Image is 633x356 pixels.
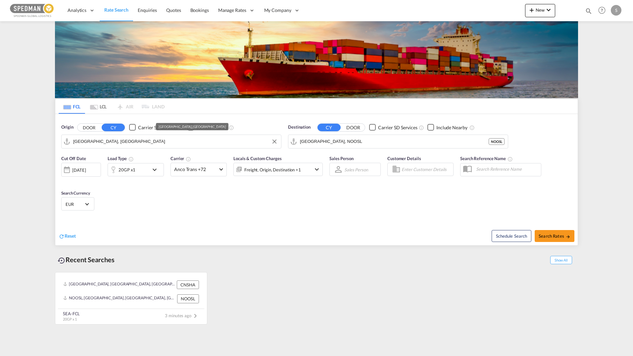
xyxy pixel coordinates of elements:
md-tab-item: LCL [85,99,112,114]
input: Search by Port [73,137,278,147]
input: Search by Port [300,137,489,147]
md-icon: icon-information-outline [128,156,134,162]
md-icon: icon-plus 400-fg [528,6,536,14]
div: Recent Searches [55,252,117,267]
span: Search Reference Name [460,156,513,161]
span: 3 minutes ago [165,313,199,318]
div: Carrier SD Services [138,124,177,131]
span: Manage Rates [218,7,246,14]
div: Freight Origin Destination Factory Stuffing [244,165,301,174]
div: [GEOGRAPHIC_DATA], [GEOGRAPHIC_DATA] [159,123,225,130]
md-input-container: Shanghai, CNSHA [62,135,281,148]
md-icon: The selected Trucker/Carrierwill be displayed in the rate results If the rates are from another f... [186,156,191,162]
md-icon: icon-chevron-down [313,165,321,173]
div: Carrier SD Services [378,124,417,131]
span: My Company [264,7,291,14]
span: Show All [550,256,572,264]
md-select: Select Currency: € EUREuro [65,199,91,209]
span: EUR [66,201,84,207]
button: DOOR [342,124,365,131]
md-icon: Unchecked: Ignores neighbouring ports when fetching rates.Checked : Includes neighbouring ports w... [469,125,475,130]
span: Bookings [190,7,209,13]
md-pagination-wrapper: Use the left and right arrow keys to navigate between tabs [59,99,165,114]
span: Cut Off Date [61,156,86,161]
md-icon: icon-arrow-right [566,234,570,239]
div: [DATE] [61,163,101,177]
md-checkbox: Checkbox No Ink [369,124,417,131]
span: Origin [61,124,73,131]
md-icon: Your search will be saved by the below given name [508,156,513,162]
div: icon-refreshReset [59,233,76,240]
img: c12ca350ff1b11efb6b291369744d907.png [10,3,55,18]
div: Help [596,5,611,17]
span: 20GP x 1 [63,317,77,321]
md-input-container: Oslo, NOOSL [288,135,508,148]
span: Anco Trans +72 [174,166,217,173]
span: Enquiries [138,7,157,13]
span: Destination [288,124,311,131]
recent-search-card: [GEOGRAPHIC_DATA], [GEOGRAPHIC_DATA], [GEOGRAPHIC_DATA], [GEOGRAPHIC_DATA] & [GEOGRAPHIC_DATA], [... [55,272,207,325]
button: Search Ratesicon-arrow-right [535,230,574,242]
button: icon-plus 400-fgNewicon-chevron-down [525,4,555,17]
input: Search Reference Name [473,164,541,174]
md-icon: icon-magnify [585,7,592,15]
span: Customer Details [387,156,421,161]
div: NOOSL [177,294,199,303]
md-icon: icon-refresh [59,233,65,239]
md-icon: Unchecked: Ignores neighbouring ports when fetching rates.Checked : Includes neighbouring ports w... [229,125,234,130]
span: Rate Search [104,7,128,13]
span: Carrier [170,156,191,161]
button: DOOR [77,124,101,131]
div: 20GP x1icon-chevron-down [108,163,164,176]
md-icon: icon-chevron-down [545,6,553,14]
div: CNSHA [177,280,199,289]
button: CY [317,124,341,131]
md-icon: Unchecked: Search for CY (Container Yard) services for all selected carriers.Checked : Search for... [419,125,424,130]
div: SEA-FCL [63,311,80,317]
div: Origin DOOR CY Checkbox No InkUnchecked: Search for CY (Container Yard) services for all selected... [55,114,578,245]
md-icon: icon-chevron-right [191,312,199,320]
md-checkbox: Checkbox No Ink [427,124,467,131]
span: Sales Person [329,156,354,161]
div: icon-magnify [585,7,592,17]
span: Locals & Custom Charges [233,156,282,161]
div: S [611,5,621,16]
div: NOOSL [489,138,505,145]
button: Note: By default Schedule search will only considerorigin ports, destination ports and cut off da... [492,230,531,242]
md-tab-item: FCL [59,99,85,114]
span: New [528,7,553,13]
md-icon: icon-backup-restore [58,257,66,265]
span: Analytics [68,7,86,14]
div: Freight Origin Destination Factory Stuffingicon-chevron-down [233,163,323,176]
div: [DATE] [72,167,86,173]
md-icon: icon-chevron-down [151,166,162,174]
md-select: Sales Person [344,165,369,174]
span: Load Type [108,156,134,161]
button: Clear Input [269,137,279,147]
span: Help [596,5,608,16]
md-datepicker: Select [61,176,66,185]
div: CNSHA, Shanghai, China, Greater China & Far East Asia, Asia Pacific [63,280,175,289]
img: LCL+%26+FCL+BACKGROUND.png [55,21,578,98]
div: Include Nearby [436,124,467,131]
button: CY [102,124,125,131]
span: Search Currency [61,191,90,196]
span: Reset [65,233,76,239]
span: Quotes [166,7,181,13]
div: NOOSL, Oslo, Norway, Northern Europe, Europe [63,294,175,303]
md-checkbox: Checkbox No Ink [129,124,177,131]
div: 20GP x1 [119,165,135,174]
md-checkbox: Checkbox No Ink [187,124,227,131]
span: Search Rates [539,233,570,239]
input: Enter Customer Details [402,164,451,174]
